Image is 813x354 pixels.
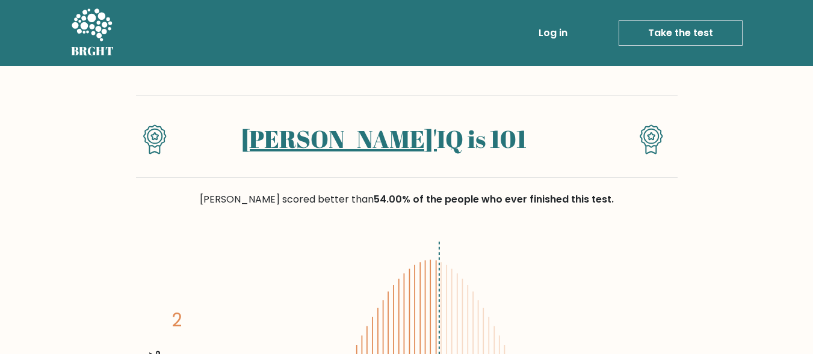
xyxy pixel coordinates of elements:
[71,44,114,58] h5: BRGHT
[172,308,182,332] tspan: 2
[241,123,437,155] a: [PERSON_NAME]'
[374,192,614,206] span: 54.00% of the people who ever finished this test.
[136,192,678,207] div: [PERSON_NAME] scored better than
[534,21,572,45] a: Log in
[619,20,743,46] a: Take the test
[71,5,114,61] a: BRGHT
[188,124,580,153] h1: IQ is 101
